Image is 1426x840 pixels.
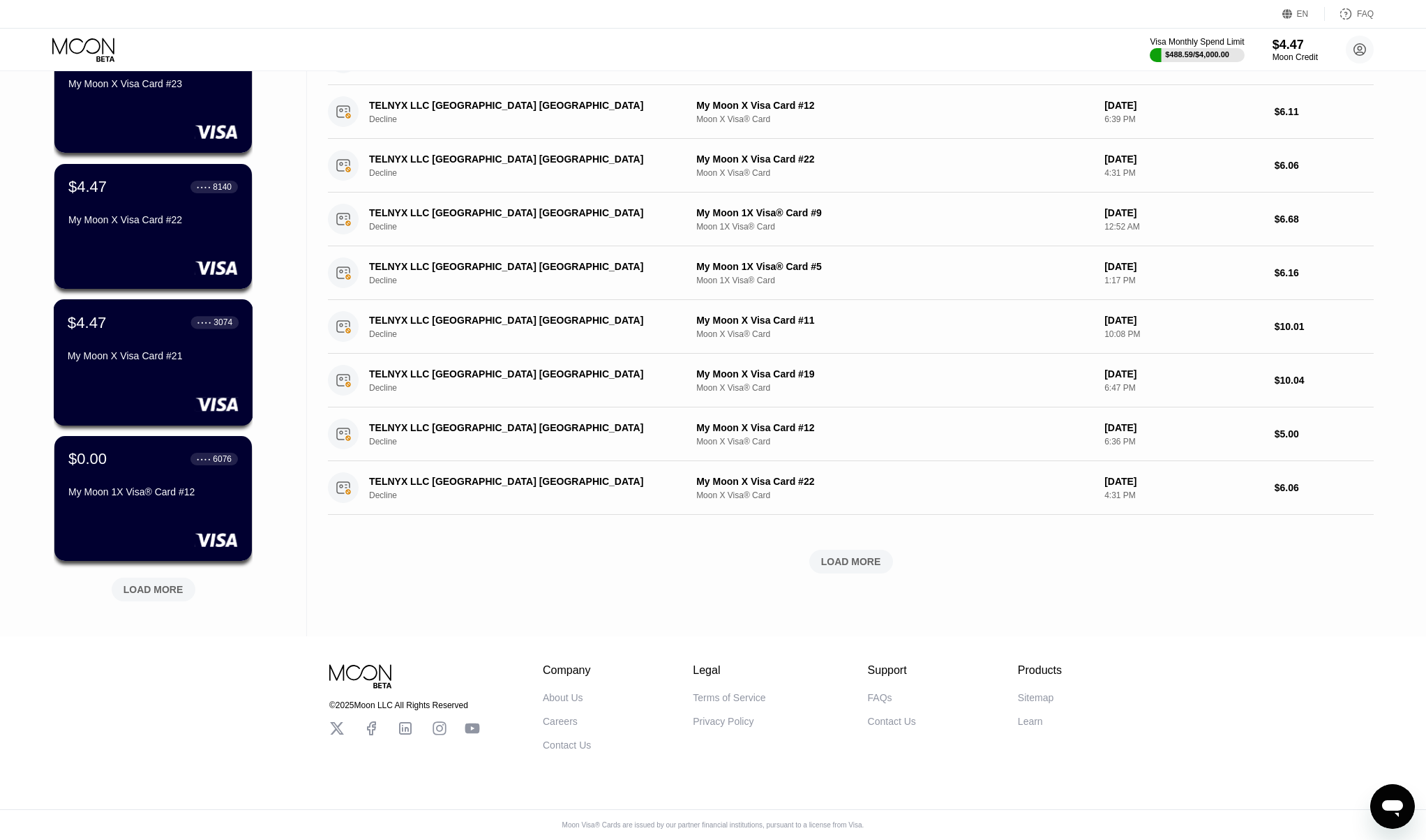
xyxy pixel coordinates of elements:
div: My Moon X Visa Card #23 [68,78,238,89]
div: $4.47Moon Credit [1273,38,1318,62]
div: [DATE] [1104,153,1263,165]
div: Decline [369,437,691,447]
div: 3074 [213,317,232,327]
div: $0.00● ● ● ●6076My Moon 1X Visa® Card #12 [54,436,252,561]
div: TELNYX LLC [GEOGRAPHIC_DATA] [GEOGRAPHIC_DATA]DeclineMy Moon X Visa Card #19Moon X Visa® Card[DAT... [328,354,1374,407]
div: Careers [543,716,578,727]
div: Decline [369,276,691,285]
div: My Moon X Visa Card #19 [696,368,1093,380]
div: $6.06 [1275,482,1374,493]
div: About Us [543,692,583,703]
div: TELNYX LLC [GEOGRAPHIC_DATA] [GEOGRAPHIC_DATA]DeclineMy Moon 1X Visa® Card #5Moon 1X Visa® Card[D... [328,246,1374,300]
div: ● ● ● ● [197,320,211,324]
div: My Moon 1X Visa® Card #9 [696,207,1093,218]
div: $6.16 [1275,267,1374,278]
div: 6:47 PM [1104,383,1263,393]
iframe: Button to launch messaging window [1370,784,1415,829]
div: $6.68 [1275,213,1374,225]
div: Moon X Visa® Card [696,383,1093,393]
div: TELNYX LLC [GEOGRAPHIC_DATA] [GEOGRAPHIC_DATA]DeclineMy Moon X Visa Card #12Moon X Visa® Card[DAT... [328,407,1374,461]
div: Moon X Visa® Card [696,490,1093,500]
div: TELNYX LLC [GEOGRAPHIC_DATA] [GEOGRAPHIC_DATA] [369,207,668,218]
div: TELNYX LLC [GEOGRAPHIC_DATA] [GEOGRAPHIC_DATA] [369,476,668,487]
div: TELNYX LLC [GEOGRAPHIC_DATA] [GEOGRAPHIC_DATA] [369,100,668,111]
div: LOAD MORE [101,572,206,601]
div: Moon 1X Visa® Card [696,276,1093,285]
div: Moon Visa® Cards are issued by our partner financial institutions, pursuant to a license from Visa. [551,821,876,829]
div: [DATE] [1104,422,1263,433]
div: ● ● ● ● [197,185,211,189]
div: TELNYX LLC [GEOGRAPHIC_DATA] [GEOGRAPHIC_DATA]DeclineMy Moon X Visa Card #22Moon X Visa® Card[DAT... [328,461,1374,515]
div: 6:36 PM [1104,437,1263,447]
div: Company [543,664,591,677]
div: 8140 [213,182,232,192]
div: Contact Us [543,740,591,751]
div: TELNYX LLC [GEOGRAPHIC_DATA] [GEOGRAPHIC_DATA]DeclineMy Moon X Visa Card #11Moon X Visa® Card[DAT... [328,300,1374,354]
div: Contact Us [868,716,916,727]
div: Moon 1X Visa® Card [696,222,1093,232]
div: 10:08 PM [1104,329,1263,339]
div: My Moon X Visa Card #22 [68,214,238,225]
div: [DATE] [1104,315,1263,326]
div: [DATE] [1104,207,1263,218]
div: My Moon X Visa Card #21 [68,350,239,361]
div: EN [1282,7,1325,21]
div: [DATE] [1104,100,1263,111]
div: TELNYX LLC [GEOGRAPHIC_DATA] [GEOGRAPHIC_DATA]DeclineMy Moon 1X Visa® Card #9Moon 1X Visa® Card[D... [328,193,1374,246]
div: TELNYX LLC [GEOGRAPHIC_DATA] [GEOGRAPHIC_DATA] [369,422,668,433]
div: Terms of Service [693,692,765,703]
div: $5.00 [1275,428,1374,440]
div: $4.47● ● ● ●3074My Moon X Visa Card #21 [54,300,252,425]
div: Moon X Visa® Card [696,114,1093,124]
div: TELNYX LLC [GEOGRAPHIC_DATA] [GEOGRAPHIC_DATA] [369,261,668,272]
div: Decline [369,168,691,178]
div: Learn [1018,716,1043,727]
div: TELNYX LLC [GEOGRAPHIC_DATA] [GEOGRAPHIC_DATA] [369,315,668,326]
div: 1:17 PM [1104,276,1263,285]
div: My Moon X Visa Card #22 [696,153,1093,165]
div: My Moon 1X Visa® Card #5 [696,261,1093,272]
div: FAQs [868,692,892,703]
div: Support [868,664,916,677]
div: $4.47● ● ● ●8140My Moon X Visa Card #22 [54,164,252,289]
div: [DATE] [1104,476,1263,487]
div: Legal [693,664,765,677]
div: 12:52 AM [1104,222,1263,232]
div: 4:31 PM [1104,490,1263,500]
div: Privacy Policy [693,716,753,727]
div: 6:39 PM [1104,114,1263,124]
div: Decline [369,490,691,500]
div: $6.11 [1275,106,1374,117]
div: [DATE] [1104,261,1263,272]
div: TELNYX LLC [GEOGRAPHIC_DATA] [GEOGRAPHIC_DATA] [369,153,668,165]
div: My Moon 1X Visa® Card #12 [68,486,238,497]
div: [DATE] [1104,368,1263,380]
div: Moon X Visa® Card [696,437,1093,447]
div: LOAD MORE [123,583,183,596]
div: $4.47 [68,313,107,331]
div: Products [1018,664,1062,677]
div: $488.59 / $4,000.00 [1165,50,1229,59]
div: $10.01 [1275,321,1374,332]
div: TELNYX LLC [GEOGRAPHIC_DATA] [GEOGRAPHIC_DATA]DeclineMy Moon X Visa Card #22Moon X Visa® Card[DAT... [328,139,1374,193]
div: Visa Monthly Spend Limit [1150,37,1244,47]
div: Decline [369,329,691,339]
div: $10.04 [1275,375,1374,386]
div: Visa Monthly Spend Limit$488.59/$4,000.00 [1150,37,1244,62]
div: FAQ [1357,9,1374,19]
div: Sitemap [1018,692,1053,703]
div: TELNYX LLC [GEOGRAPHIC_DATA] [GEOGRAPHIC_DATA]DeclineMy Moon X Visa Card #12Moon X Visa® Card[DAT... [328,85,1374,139]
div: Moon Credit [1273,52,1318,62]
div: Moon X Visa® Card [696,329,1093,339]
div: My Moon X Visa Card #22 [696,476,1093,487]
div: © 2025 Moon LLC All Rights Reserved [329,700,480,710]
div: LOAD MORE [821,555,881,568]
